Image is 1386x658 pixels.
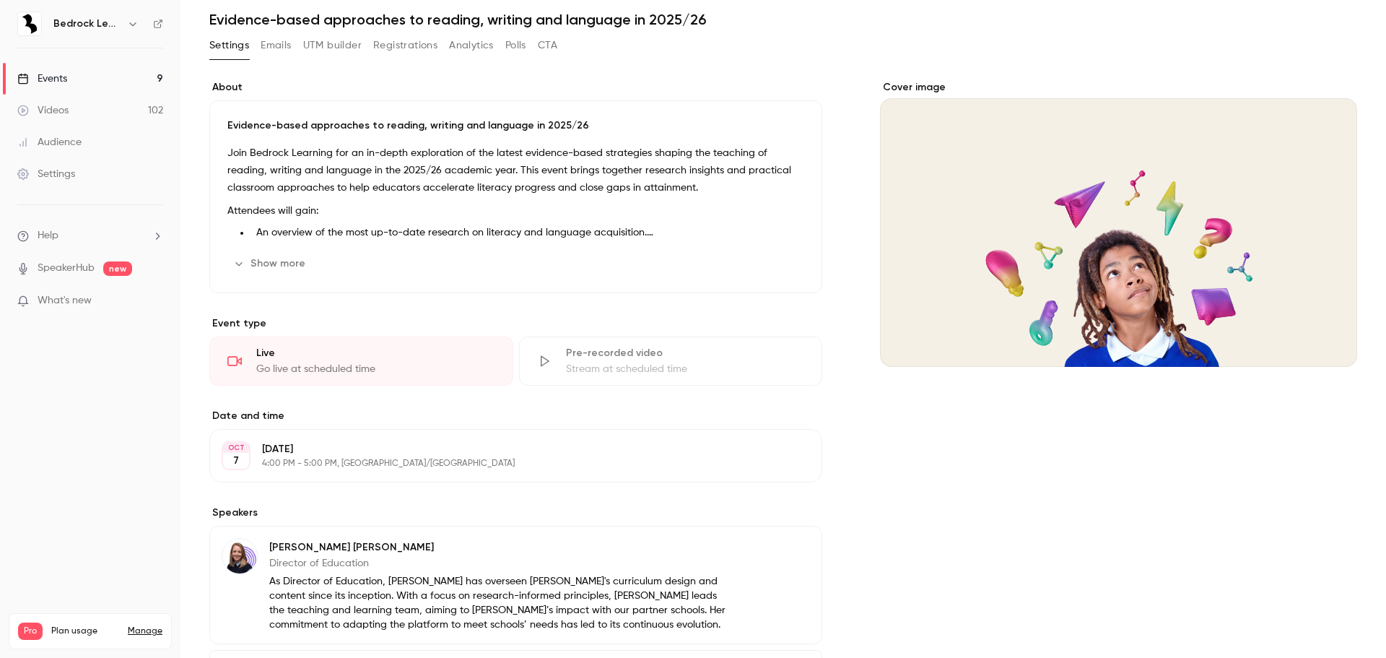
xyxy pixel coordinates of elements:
div: Events [17,72,67,86]
label: About [209,80,822,95]
p: Attendees will gain: [227,202,804,220]
button: Polls [505,34,526,57]
button: Settings [209,34,249,57]
p: 4:00 PM - 5:00 PM, [GEOGRAPHIC_DATA]/[GEOGRAPHIC_DATA] [262,458,746,469]
a: Manage [128,625,162,637]
p: Join Bedrock Learning for an in-depth exploration of the latest evidence-based strategies shaping... [227,144,804,196]
section: Cover image [880,80,1357,367]
button: Analytics [449,34,494,57]
span: What's new [38,293,92,308]
span: Plan usage [51,625,119,637]
div: Olivia Sumpter[PERSON_NAME] [PERSON_NAME]Director of EducationAs Director of Education, [PERSON_N... [209,526,822,644]
li: help-dropdown-opener [17,228,163,243]
iframe: Noticeable Trigger [146,295,163,308]
p: As Director of Education, [PERSON_NAME] has overseen [PERSON_NAME]'s curriculum design and conten... [269,574,728,632]
button: Registrations [373,34,437,57]
button: CTA [538,34,557,57]
p: [PERSON_NAME] [PERSON_NAME] [269,540,728,555]
div: Stream at scheduled time [566,362,805,376]
span: Help [38,228,58,243]
span: new [103,261,132,276]
div: Audience [17,135,82,150]
label: Date and time [209,409,822,423]
div: Live [256,346,495,360]
div: Pre-recorded videoStream at scheduled time [519,337,823,386]
button: Show more [227,252,314,275]
a: SpeakerHub [38,261,95,276]
p: Event type [209,316,822,331]
div: LiveGo live at scheduled time [209,337,513,386]
p: [DATE] [262,442,746,456]
div: Settings [17,167,75,181]
li: An overview of the most up-to-date research on literacy and language acquisition. [250,225,804,241]
div: Pre-recorded video [566,346,805,360]
button: UTM builder [303,34,362,57]
p: 7 [233,454,239,468]
h1: Evidence-based approaches to reading, writing and language in 2025/26 [209,11,1357,28]
img: Olivia Sumpter [222,539,257,573]
h6: Bedrock Learning [53,17,121,31]
button: Emails [261,34,291,57]
label: Cover image [880,80,1357,95]
div: Videos [17,103,69,118]
p: Evidence-based approaches to reading, writing and language in 2025/26 [227,118,804,133]
p: Director of Education [269,556,728,571]
label: Speakers [209,506,822,520]
span: Pro [18,623,43,640]
div: Go live at scheduled time [256,362,495,376]
div: OCT [223,443,249,453]
img: Bedrock Learning [18,12,41,35]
